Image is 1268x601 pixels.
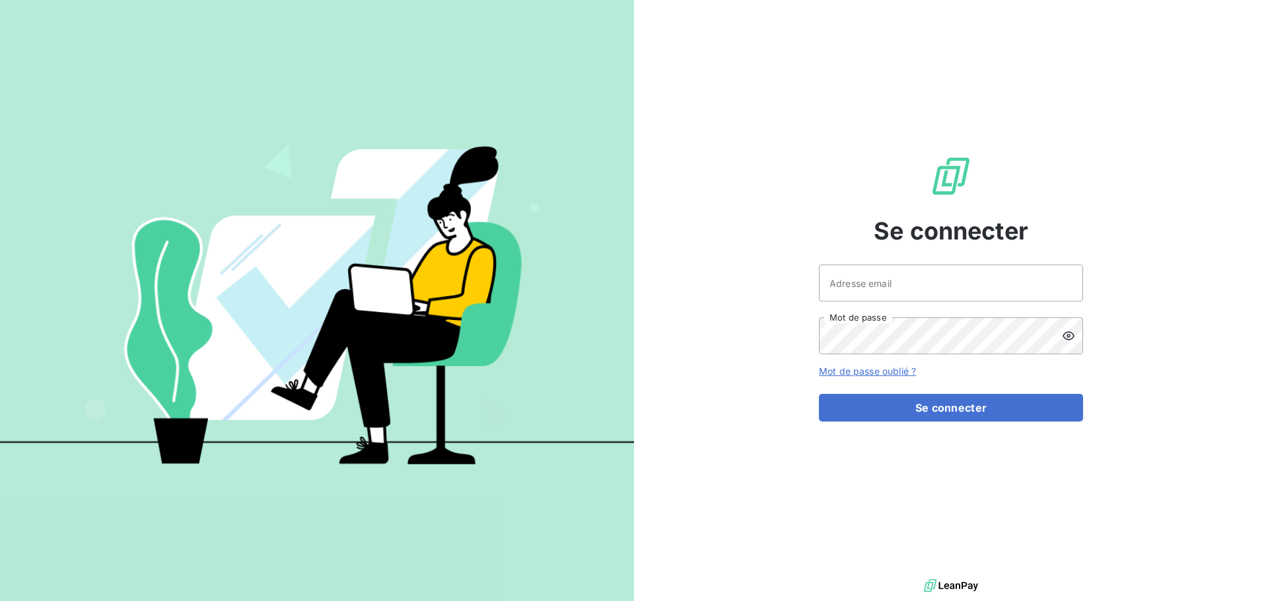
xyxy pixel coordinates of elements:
img: logo [924,576,978,596]
button: Se connecter [819,394,1083,422]
img: Logo LeanPay [930,155,972,197]
span: Se connecter [874,213,1028,249]
a: Mot de passe oublié ? [819,365,916,377]
input: placeholder [819,265,1083,301]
